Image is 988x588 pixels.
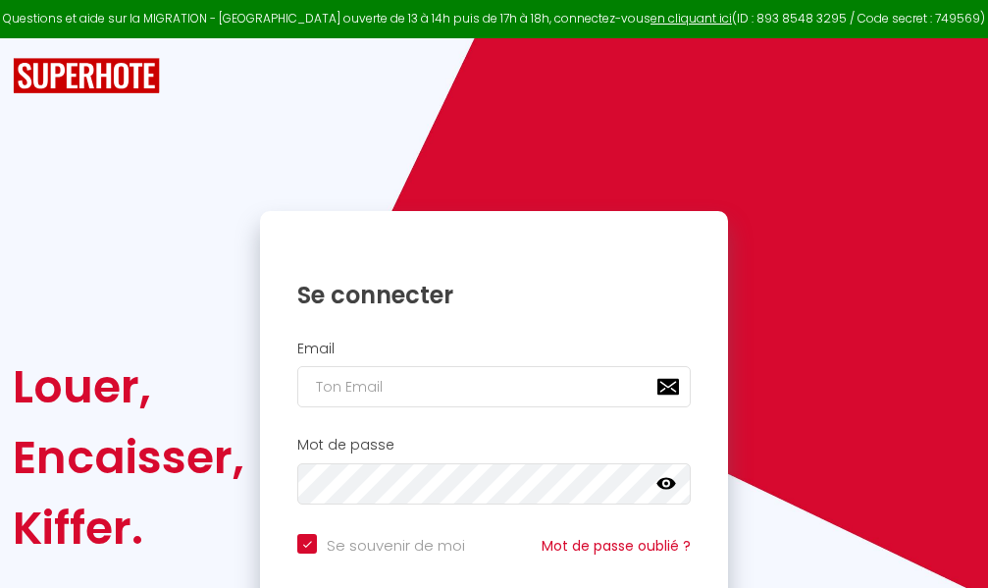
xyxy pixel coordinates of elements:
h1: Se connecter [297,280,691,310]
h2: Email [297,341,691,357]
div: Kiffer. [13,493,244,563]
h2: Mot de passe [297,437,691,454]
a: Mot de passe oublié ? [542,536,691,556]
input: Ton Email [297,366,691,407]
a: en cliquant ici [650,10,732,27]
div: Louer, [13,351,244,422]
div: Encaisser, [13,422,244,493]
img: SuperHote logo [13,58,160,94]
